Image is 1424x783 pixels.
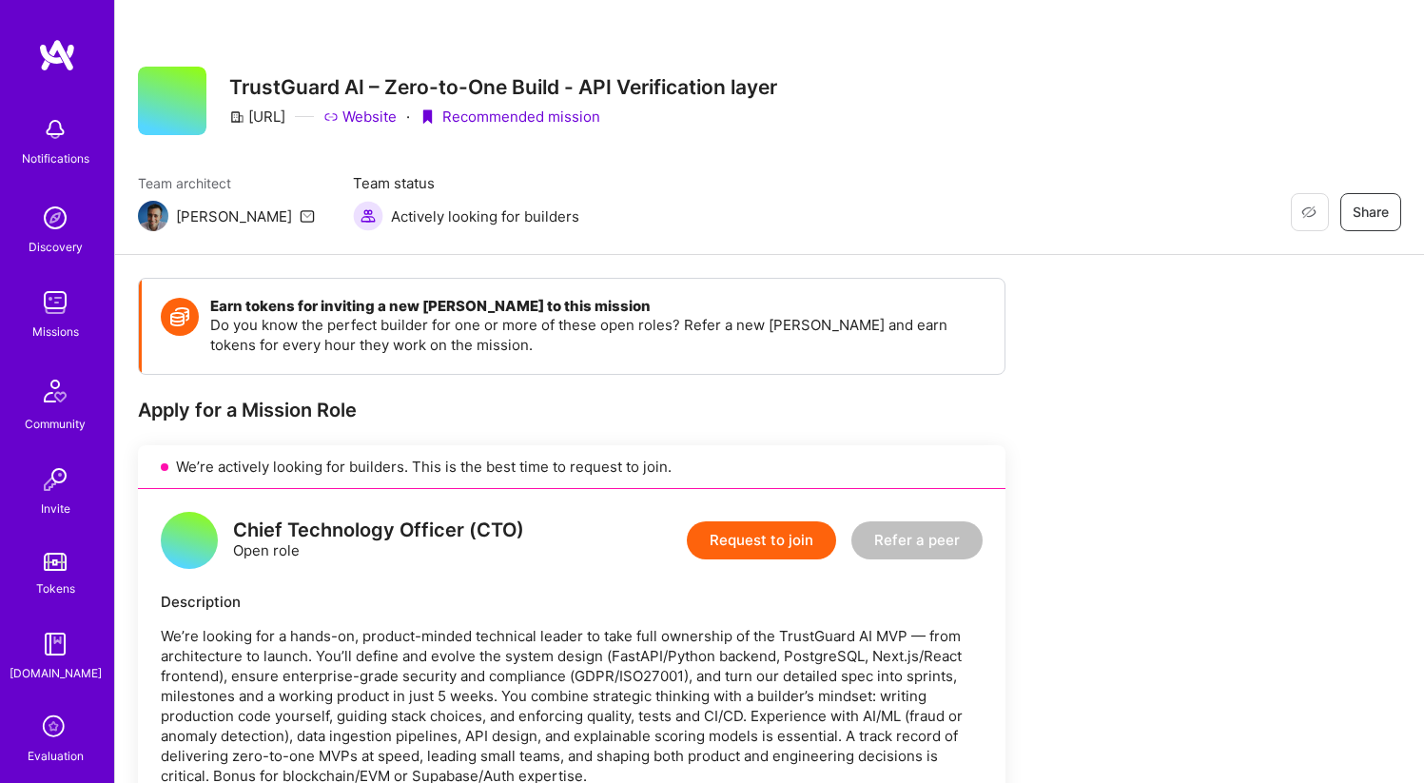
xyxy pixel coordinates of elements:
[36,110,74,148] img: bell
[41,499,70,519] div: Invite
[233,520,524,560] div: Open role
[161,592,983,612] div: Description
[687,521,836,559] button: Request to join
[229,107,285,127] div: [URL]
[419,109,435,125] i: icon PurpleRibbon
[1340,193,1401,231] button: Share
[229,109,244,125] i: icon CompanyGray
[36,578,75,598] div: Tokens
[210,298,985,315] h4: Earn tokens for inviting a new [PERSON_NAME] to this mission
[1353,203,1389,222] span: Share
[36,284,74,322] img: teamwork
[36,199,74,237] img: discovery
[22,148,89,168] div: Notifications
[1301,205,1317,220] i: icon EyeClosed
[210,315,985,355] p: Do you know the perfect builder for one or more of these open roles? Refer a new [PERSON_NAME] an...
[36,460,74,499] img: Invite
[138,201,168,231] img: Team Architect
[323,107,397,127] a: Website
[353,201,383,231] img: Actively looking for builders
[851,521,983,559] button: Refer a peer
[406,107,410,127] div: ·
[176,206,292,226] div: [PERSON_NAME]
[37,710,73,746] i: icon SelectionTeam
[28,746,84,766] div: Evaluation
[391,206,579,226] span: Actively looking for builders
[25,414,86,434] div: Community
[138,445,1005,489] div: We’re actively looking for builders. This is the best time to request to join.
[10,663,102,683] div: [DOMAIN_NAME]
[44,553,67,571] img: tokens
[233,520,524,540] div: Chief Technology Officer (CTO)
[229,75,777,99] h3: TrustGuard AI – Zero-to-One Build - API Verification layer
[138,398,1005,422] div: Apply for a Mission Role
[38,38,76,72] img: logo
[353,173,579,193] span: Team status
[32,368,78,414] img: Community
[32,322,79,342] div: Missions
[138,173,315,193] span: Team architect
[419,107,600,127] div: Recommended mission
[29,237,83,257] div: Discovery
[300,208,315,224] i: icon Mail
[161,298,199,336] img: Token icon
[36,625,74,663] img: guide book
